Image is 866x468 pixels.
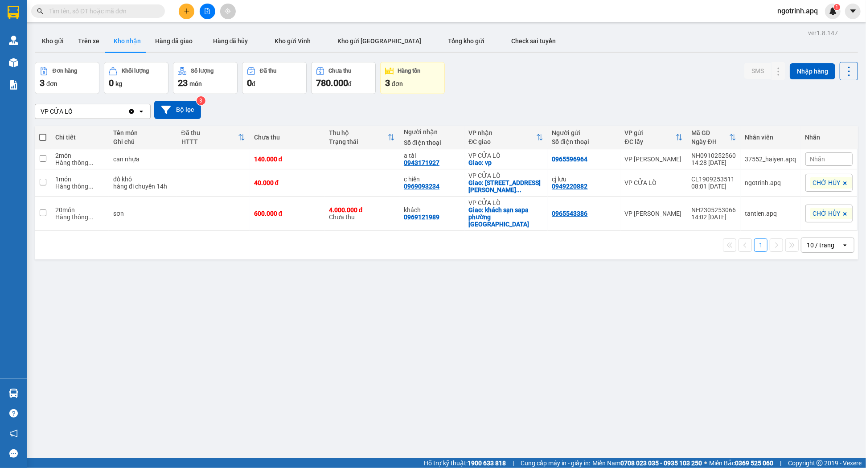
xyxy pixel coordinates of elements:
[49,6,154,16] input: Tìm tên, số ĐT hoặc mã đơn
[40,78,45,88] span: 3
[834,4,840,10] sup: 1
[9,58,18,67] img: warehouse-icon
[404,183,439,190] div: 0969093234
[115,80,122,87] span: kg
[552,176,616,183] div: cj lưu
[780,458,781,468] span: |
[469,172,543,179] div: VP CỬA LÒ
[225,8,231,14] span: aim
[845,4,861,19] button: caret-down
[348,80,352,87] span: đ
[254,156,320,163] div: 140.000 đ
[692,206,736,213] div: NH2305253066
[8,6,19,19] img: logo-vxr
[128,108,135,115] svg: Clear value
[512,37,556,45] span: Check sai tuyến
[275,37,311,45] span: Kho gửi Vinh
[745,210,796,217] div: tantien.apq
[189,80,202,87] span: món
[709,458,773,468] span: Miền Bắc
[620,460,702,467] strong: 0708 023 035 - 0935 103 250
[254,179,320,186] div: 40.000 đ
[184,8,190,14] span: plus
[790,63,835,79] button: Nhập hàng
[835,4,838,10] span: 1
[385,78,390,88] span: 3
[692,129,729,136] div: Mã GD
[311,62,376,94] button: Chưa thu780.000đ
[404,213,439,221] div: 0969121989
[817,460,823,466] span: copyright
[704,461,707,465] span: ⚪️
[9,409,18,418] span: question-circle
[113,129,172,136] div: Tên món
[181,138,238,145] div: HTTT
[517,186,522,193] span: ...
[469,206,543,228] div: Giao: khách sạn sapa phường nghi hương
[469,129,536,136] div: VP nhận
[513,458,514,468] span: |
[329,68,352,74] div: Chưa thu
[329,206,395,221] div: Chưa thu
[9,429,18,438] span: notification
[55,206,104,213] div: 20 món
[178,78,188,88] span: 23
[55,213,104,221] div: Hàng thông thường
[177,126,250,149] th: Toggle SortBy
[754,238,767,252] button: 1
[197,96,205,105] sup: 3
[316,78,348,88] span: 780.000
[55,134,104,141] div: Chi tiết
[113,176,172,183] div: đồ khô
[148,30,200,52] button: Hàng đã giao
[260,68,276,74] div: Đã thu
[254,210,320,217] div: 600.000 đ
[841,242,849,249] svg: open
[55,183,104,190] div: Hàng thông thường
[625,179,683,186] div: VP CỬA LÒ
[468,460,506,467] strong: 1900 633 818
[521,458,590,468] span: Cung cấp máy in - giấy in:
[829,7,837,15] img: icon-new-feature
[55,159,104,166] div: Hàng thông thường
[404,152,460,159] div: a tài
[9,389,18,398] img: warehouse-icon
[252,80,255,87] span: đ
[55,176,104,183] div: 1 món
[380,62,445,94] button: Hàng tồn3đơn
[35,30,71,52] button: Kho gửi
[55,152,104,159] div: 2 món
[810,156,825,163] span: Nhãn
[181,129,238,136] div: Đã thu
[692,159,736,166] div: 14:28 [DATE]
[404,128,460,135] div: Người nhận
[807,241,834,250] div: 10 / trang
[109,78,114,88] span: 0
[552,183,588,190] div: 0949220882
[625,210,683,217] div: VP [PERSON_NAME]
[329,138,388,145] div: Trạng thái
[9,449,18,458] span: message
[213,37,248,45] span: Hàng đã hủy
[448,37,485,45] span: Tổng kho gửi
[424,458,506,468] span: Hỗ trợ kỹ thuật:
[687,126,741,149] th: Toggle SortBy
[469,138,536,145] div: ĐC giao
[46,80,57,87] span: đơn
[179,4,194,19] button: plus
[552,129,616,136] div: Người gửi
[138,108,145,115] svg: open
[88,213,94,221] span: ...
[191,68,213,74] div: Số lượng
[805,134,853,141] div: Nhãn
[324,126,399,149] th: Toggle SortBy
[113,156,172,163] div: can nhựa
[469,159,543,166] div: Giao: vp
[9,80,18,90] img: solution-icon
[88,159,94,166] span: ...
[37,8,43,14] span: search
[404,206,460,213] div: khách
[692,213,736,221] div: 14:02 [DATE]
[53,68,77,74] div: Đơn hàng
